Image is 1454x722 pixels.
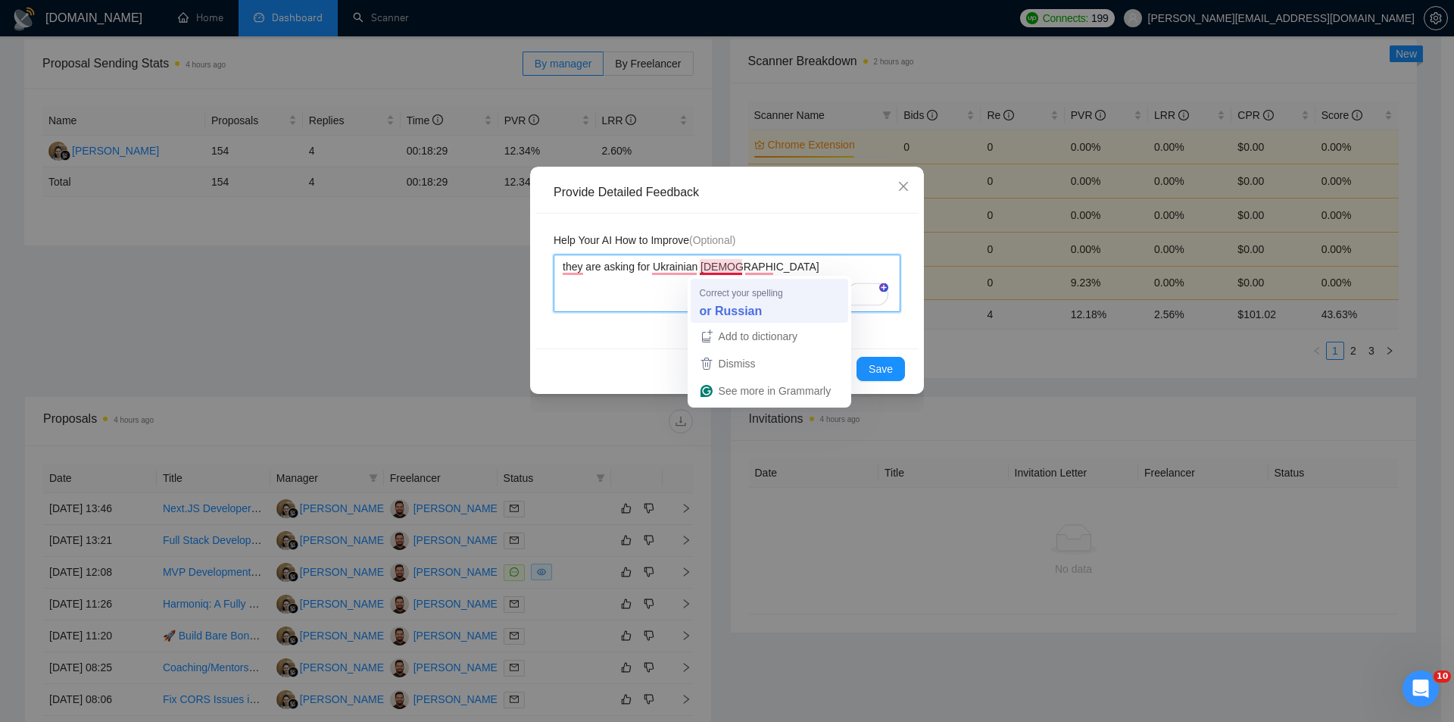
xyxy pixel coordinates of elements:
span: Help Your AI How to Improve [554,232,735,248]
span: Save [869,361,893,377]
button: Close [883,167,924,208]
div: Provide Detailed Feedback [554,184,911,201]
button: Save [856,357,905,381]
span: 10 [1434,670,1451,683]
span: (Optional) [689,234,735,246]
textarea: To enrich screen reader interactions, please activate Accessibility in Grammarly extension settings [554,255,900,312]
iframe: Intercom live chat [1403,670,1439,707]
span: close [897,180,910,192]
